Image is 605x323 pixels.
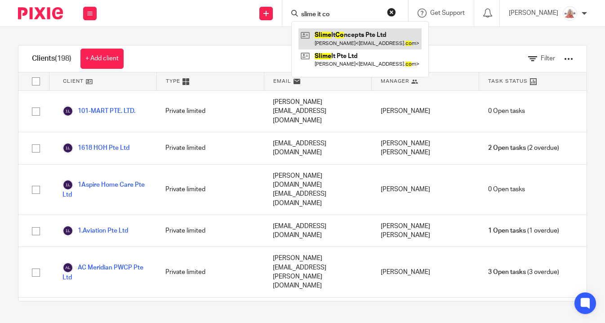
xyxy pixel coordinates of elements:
[264,165,371,215] div: [PERSON_NAME][DOMAIN_NAME][EMAIL_ADDRESS][DOMAIN_NAME]
[541,55,555,62] span: Filter
[27,73,44,90] input: Select all
[80,49,124,69] a: + Add client
[430,10,465,16] span: Get Support
[62,262,147,282] a: AC Meridian PWCP Pte Ltd
[387,8,396,17] button: Clear
[63,77,84,85] span: Client
[18,7,63,19] img: Pixie
[488,268,559,277] span: (3 overdue)
[55,55,71,62] span: (198)
[372,215,479,247] div: [PERSON_NAME] [PERSON_NAME]
[62,225,73,236] img: svg%3E
[381,77,409,85] span: Manager
[156,132,264,164] div: Private limited
[62,143,73,153] img: svg%3E
[62,143,129,153] a: 1618 HOH Pte Ltd
[488,226,526,235] span: 1 Open tasks
[488,226,559,235] span: (1 overdue)
[372,132,479,164] div: [PERSON_NAME] [PERSON_NAME]
[372,91,479,132] div: [PERSON_NAME]
[509,9,558,18] p: [PERSON_NAME]
[488,268,526,277] span: 3 Open tasks
[264,91,371,132] div: [PERSON_NAME][EMAIL_ADDRESS][DOMAIN_NAME]
[62,225,128,236] a: 1.Aviation Pte Ltd
[264,215,371,247] div: [EMAIL_ADDRESS][DOMAIN_NAME]
[488,77,528,85] span: Task Status
[62,179,147,199] a: 1Aspire Home Care Pte Ltd
[488,144,526,153] span: 2 Open tasks
[156,165,264,215] div: Private limited
[156,247,264,297] div: Private limited
[488,107,525,116] span: 0 Open tasks
[563,6,577,21] img: 124.png
[62,262,73,273] img: svg%3E
[156,215,264,247] div: Private limited
[372,165,479,215] div: [PERSON_NAME]
[32,54,71,63] h1: Clients
[372,247,479,297] div: [PERSON_NAME]
[273,77,291,85] span: Email
[488,185,525,194] span: 0 Open tasks
[62,179,73,190] img: svg%3E
[62,106,135,117] a: 101-MART PTE. LTD.
[300,11,381,19] input: Search
[488,144,559,153] span: (2 overdue)
[264,247,371,297] div: [PERSON_NAME][EMAIL_ADDRESS][PERSON_NAME][DOMAIN_NAME]
[166,77,180,85] span: Type
[156,91,264,132] div: Private limited
[264,132,371,164] div: [EMAIL_ADDRESS][DOMAIN_NAME]
[62,106,73,117] img: svg%3E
